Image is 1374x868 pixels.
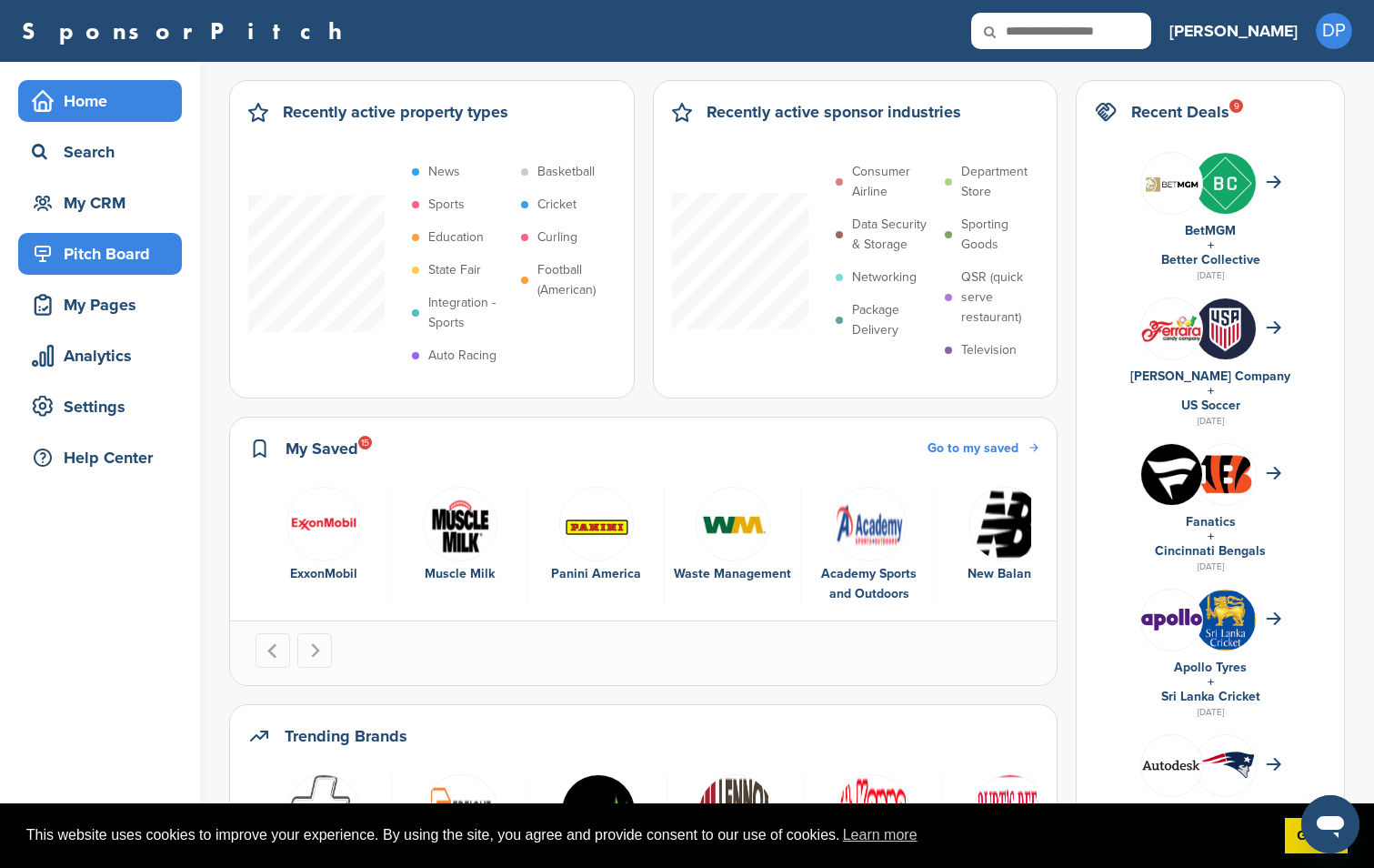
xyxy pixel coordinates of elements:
[1181,398,1240,413] a: US Soccer
[1095,413,1326,429] div: [DATE]
[1141,609,1202,631] img: Data
[928,440,1018,456] span: Go to my saved
[1169,11,1298,51] a: [PERSON_NAME]
[852,215,936,255] p: Data Security & Storage
[665,487,801,605] div: 4 of 6
[1195,153,1256,214] img: Inc kuuz 400x400
[22,19,354,43] a: SponsorPitch
[1195,298,1256,359] img: whvs id 400x400
[27,441,182,474] div: Help Center
[938,487,1074,605] div: 6 of 6
[1095,267,1326,284] div: [DATE]
[1301,795,1359,853] iframe: Button to launch messaging window
[1095,559,1326,575] div: [DATE]
[1141,315,1202,343] img: Ferrara candy logo
[852,300,936,340] p: Package Delivery
[1161,689,1260,704] a: Sri Lanka Cricket
[537,162,595,182] p: Basketball
[27,85,182,117] div: Home
[677,774,795,847] a: Logo
[27,187,182,219] div: My CRM
[428,293,512,333] p: Integration - Sports
[961,340,1017,360] p: Television
[947,487,1065,585] a: Data New Balance
[285,723,407,749] h2: Trending Brands
[973,774,1048,849] img: Data
[698,774,773,849] img: Logo
[961,267,1045,328] p: QSR (quick serve restaurant)
[401,487,518,585] a: Screen shot 2017 02 15 at 9.38.46 am Muscle Milk
[951,774,1069,847] a: Data
[1174,660,1247,675] a: Apollo Tyres
[18,284,182,326] a: My Pages
[286,436,358,461] h2: My Saved
[1208,529,1214,544] a: +
[18,437,182,479] a: Help Center
[1141,760,1202,771] img: Data
[428,346,496,366] p: Auto Racing
[18,386,182,428] a: Settings
[968,487,1043,561] img: Data
[810,564,928,604] div: Academy Sports and Outdoors
[1095,704,1326,721] div: [DATE]
[27,237,182,270] div: Pitch Board
[1195,751,1256,779] img: Data?1415811651
[836,774,910,849] img: Open uri20141112 50798 1efdyhi
[537,564,655,584] div: Panini America
[265,774,383,847] a: Data
[528,487,665,605] div: 3 of 6
[696,487,770,561] img: Pzkf4yhx 400x400
[18,182,182,224] a: My CRM
[1195,452,1256,496] img: Data?1415808195
[392,487,528,605] div: 2 of 6
[832,487,907,561] img: Screen shot 2016 12 09 at 9.38.01 am
[286,487,361,561] img: Exxonmobil logo
[852,162,936,202] p: Consumer Airline
[26,822,1270,849] span: This website uses cookies to improve your experience. By using the site, you agree and provide co...
[423,487,497,561] img: Screen shot 2017 02 15 at 9.38.46 am
[428,260,481,280] p: State Fair
[428,195,465,215] p: Sports
[1131,99,1229,125] h2: Recent Deals
[537,195,577,215] p: Cricket
[1169,18,1298,44] h3: [PERSON_NAME]
[852,267,917,288] p: Networking
[1208,383,1214,399] a: +
[1141,167,1202,198] img: Screen shot 2020 11 05 at 10.46.00 am
[947,564,1065,584] div: New Balance
[18,233,182,275] a: Pitch Board
[707,99,961,125] h2: Recently active sponsor industries
[1229,99,1243,113] div: 9
[27,136,182,168] div: Search
[18,335,182,377] a: Analytics
[401,564,518,584] div: Muscle Milk
[27,390,182,423] div: Settings
[358,436,372,449] div: 15
[674,487,791,585] a: Pzkf4yhx 400x400 Waste Management
[1161,252,1260,267] a: Better Collective
[428,162,460,182] p: News
[1208,674,1214,690] a: +
[286,774,361,849] img: Data
[1285,818,1348,854] a: dismiss cookie message
[840,822,920,849] a: learn more about cookies
[801,487,938,605] div: 5 of 6
[928,439,1038,459] a: Go to my saved
[256,487,392,605] div: 1 of 6
[18,80,182,122] a: Home
[561,774,636,849] img: Fusion cbd logo sponsorpitch
[1316,13,1352,49] span: DP
[1208,237,1214,253] a: +
[1186,514,1236,530] a: Fanatics
[961,162,1045,202] p: Department Store
[1130,368,1290,384] a: [PERSON_NAME] Company
[537,260,621,300] p: Football (American)
[674,564,791,584] div: Waste Management
[1141,444,1202,505] img: Okcnagxi 400x400
[1195,590,1256,651] img: Open uri20141112 64162 1b628ae?1415808232
[1185,223,1236,238] a: BetMGM
[424,774,498,849] img: Screen shot 2017 02 22 at 2.50.43 pm
[256,633,290,668] button: Go to last slide
[18,131,182,173] a: Search
[810,487,928,605] a: Screen shot 2016 12 09 at 9.38.01 am Academy Sports and Outdoors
